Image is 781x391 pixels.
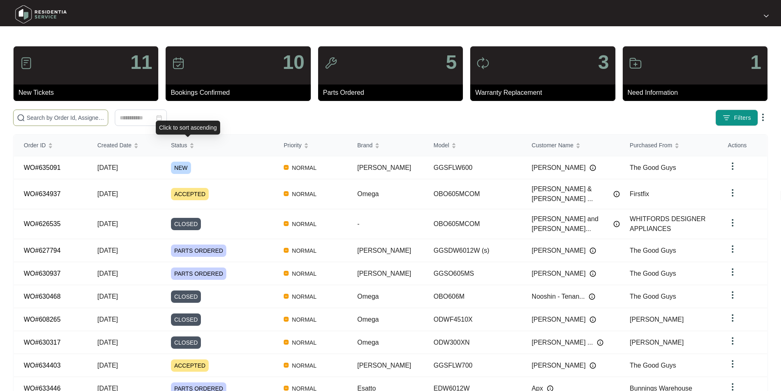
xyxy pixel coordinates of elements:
[424,331,522,354] td: ODW300XN
[424,285,522,308] td: OBO606M
[424,179,522,209] td: OBO605MCOM
[722,114,731,122] img: filter icon
[284,191,289,196] img: Vercel Logo
[324,57,337,70] img: icon
[630,339,684,346] span: [PERSON_NAME]
[284,294,289,299] img: Vercel Logo
[532,361,586,370] span: [PERSON_NAME]
[323,88,463,98] p: Parts Ordered
[590,247,596,254] img: Info icon
[446,53,457,72] p: 5
[758,112,768,122] img: dropdown arrow
[598,53,609,72] p: 3
[97,141,131,150] span: Created Date
[24,247,61,254] a: WO#627794
[20,57,33,70] img: icon
[24,270,61,277] a: WO#630937
[620,135,718,156] th: Purchased From
[24,339,61,346] a: WO#630317
[532,315,586,325] span: [PERSON_NAME]
[630,362,676,369] span: The Good Guys
[629,57,642,70] img: icon
[130,53,152,72] p: 11
[424,209,522,239] td: OBO605MCOM
[357,270,411,277] span: [PERSON_NAME]
[532,163,586,173] span: [PERSON_NAME]
[424,354,522,377] td: GGSFLW700
[284,340,289,345] img: Vercel Logo
[715,110,758,126] button: filter iconFilters
[172,57,185,70] img: icon
[289,189,320,199] span: NORMAL
[532,269,586,279] span: [PERSON_NAME]
[24,164,61,171] a: WO#635091
[728,188,738,198] img: dropdown arrow
[161,135,274,156] th: Status
[590,362,596,369] img: Info icon
[734,114,751,122] span: Filters
[289,163,320,173] span: NORMAL
[24,362,61,369] a: WO#634403
[728,218,738,228] img: dropdown arrow
[18,88,158,98] p: New Tickets
[728,290,738,300] img: dropdown arrow
[476,57,490,70] img: icon
[97,316,118,323] span: [DATE]
[171,336,201,349] span: CLOSED
[289,219,320,229] span: NORMAL
[97,247,118,254] span: [DATE]
[613,221,620,227] img: Info icon
[728,161,738,171] img: dropdown arrow
[630,270,676,277] span: The Good Guys
[630,164,676,171] span: The Good Guys
[156,121,220,135] div: Click to sort ascending
[522,135,620,156] th: Customer Name
[532,246,586,256] span: [PERSON_NAME]
[171,290,201,303] span: CLOSED
[532,338,593,348] span: [PERSON_NAME] ...
[357,362,411,369] span: [PERSON_NAME]
[589,293,595,300] img: Info icon
[357,293,378,300] span: Omega
[289,292,320,302] span: NORMAL
[434,141,449,150] span: Model
[424,308,522,331] td: ODWF4510X
[289,246,320,256] span: NORMAL
[274,135,347,156] th: Priority
[17,114,25,122] img: search-icon
[728,359,738,369] img: dropdown arrow
[347,135,424,156] th: Brand
[289,315,320,325] span: NORMAL
[630,293,676,300] span: The Good Guys
[24,316,61,323] a: WO#608265
[630,247,676,254] span: The Good Guys
[357,141,372,150] span: Brand
[284,386,289,391] img: Vercel Logo
[171,162,191,174] span: NEW
[424,156,522,179] td: GGSFLW600
[728,267,738,277] img: dropdown arrow
[284,271,289,276] img: Vercel Logo
[628,88,767,98] p: Need Information
[97,270,118,277] span: [DATE]
[24,141,46,150] span: Order ID
[171,218,201,230] span: CLOSED
[289,269,320,279] span: NORMAL
[590,165,596,171] img: Info icon
[728,336,738,346] img: dropdown arrow
[24,220,61,227] a: WO#626535
[532,184,609,204] span: [PERSON_NAME] & [PERSON_NAME] ...
[532,292,585,302] span: Nooshin - Tenan...
[27,113,105,122] input: Search by Order Id, Assignee Name, Customer Name, Brand and Model
[284,141,302,150] span: Priority
[630,215,706,232] span: WHITFORDS DESIGNER APPLIANCES
[764,14,769,18] img: dropdown arrow
[590,270,596,277] img: Info icon
[171,188,209,200] span: ACCEPTED
[289,338,320,348] span: NORMAL
[24,293,61,300] a: WO#630468
[97,190,118,197] span: [DATE]
[284,317,289,322] img: Vercel Logo
[97,220,118,227] span: [DATE]
[284,248,289,253] img: Vercel Logo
